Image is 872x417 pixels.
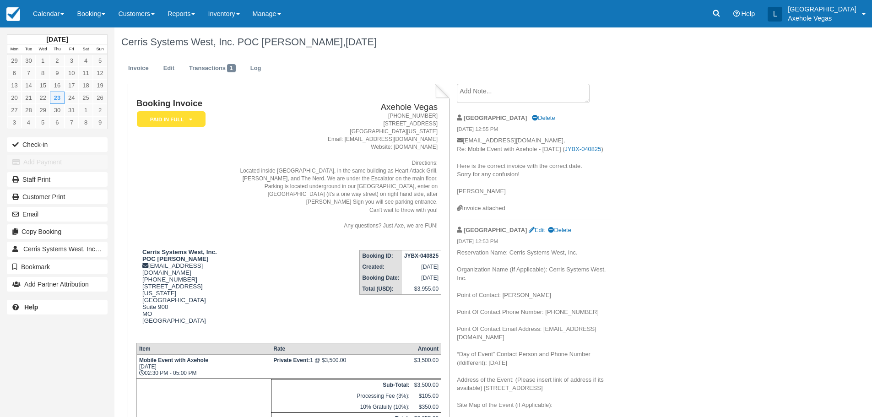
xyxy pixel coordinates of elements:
a: 30 [50,104,64,116]
a: Log [244,60,268,77]
button: Add Partner Attribution [7,277,108,292]
p: [GEOGRAPHIC_DATA] [788,5,856,14]
a: 17 [65,79,79,92]
strong: Private Event [273,357,310,363]
a: 7 [22,67,36,79]
th: Fri [65,44,79,54]
a: Customer Print [7,190,108,204]
a: 24 [65,92,79,104]
th: Created: [360,261,402,272]
b: Help [24,303,38,311]
a: 21 [22,92,36,104]
th: Booking ID: [360,250,402,261]
a: 4 [22,116,36,129]
a: 2 [93,104,107,116]
a: 9 [50,67,64,79]
strong: [GEOGRAPHIC_DATA] [464,114,527,121]
a: 25 [79,92,93,104]
td: [DATE] 02:30 PM - 05:00 PM [136,355,271,379]
a: 3 [65,54,79,67]
strong: [GEOGRAPHIC_DATA] [464,227,527,233]
div: Invoice attached [457,204,611,213]
em: [DATE] 12:55 PM [457,125,611,135]
a: 8 [79,116,93,129]
strong: JYBX-040825 [404,253,439,259]
a: Delete [548,227,571,233]
a: 5 [36,116,50,129]
div: L [768,7,782,22]
th: Amount [412,343,441,355]
a: 8 [36,67,50,79]
button: Bookmark [7,260,108,274]
a: 31 [65,104,79,116]
a: Help [7,300,108,314]
a: 19 [93,79,107,92]
th: Wed [36,44,50,54]
a: 9 [93,116,107,129]
h1: Booking Invoice [136,99,222,108]
a: 26 [93,92,107,104]
a: Edit [529,227,545,233]
th: Tue [22,44,36,54]
td: 1 @ $3,500.00 [271,355,412,379]
a: Edit [157,60,181,77]
td: Processing Fee (3%): [271,390,412,401]
button: Copy Booking [7,224,108,239]
th: Rate [271,343,412,355]
strong: Cerris Systems West, Inc. POC [PERSON_NAME] [142,249,217,262]
a: 23 [50,92,64,104]
button: Check-in [7,137,108,152]
a: 15 [36,79,50,92]
a: 18 [79,79,93,92]
td: [DATE] [402,261,441,272]
a: Paid in Full [136,111,202,128]
th: Mon [7,44,22,54]
strong: Mobile Event with Axehole [139,357,208,363]
a: 12 [93,67,107,79]
th: Sun [93,44,107,54]
td: 10% Gratuity (10%): [271,401,412,413]
button: Email [7,207,108,222]
a: 5 [93,54,107,67]
a: JYBX-040825 [565,146,601,152]
em: [DATE] 12:53 PM [457,238,611,248]
a: 27 [7,104,22,116]
th: Sub-Total: [271,379,412,391]
a: 20 [7,92,22,104]
span: 1 [227,64,236,72]
strong: [DATE] [46,36,68,43]
a: 29 [7,54,22,67]
p: [EMAIL_ADDRESS][DOMAIN_NAME], Re: Mobile Event with Axehole - [DATE] ( ) Here is the correct invo... [457,136,611,204]
th: Item [136,343,271,355]
td: [DATE] [402,272,441,283]
a: 6 [7,67,22,79]
th: Total (USD): [360,283,402,295]
span: Help [742,10,755,17]
a: 28 [22,104,36,116]
a: 4 [79,54,93,67]
a: 14 [22,79,36,92]
a: 1 [79,104,93,116]
a: 22 [36,92,50,104]
a: 6 [50,116,64,129]
p: Axehole Vegas [788,14,856,23]
td: $3,955.00 [402,283,441,295]
span: [DATE] [346,36,377,48]
button: Add Payment [7,155,108,169]
a: Cerris Systems West, Inc. POC [PERSON_NAME] [7,242,108,256]
a: 1 [36,54,50,67]
em: Paid in Full [137,111,206,127]
h2: Axehole Vegas [226,103,438,112]
th: Booking Date: [360,272,402,283]
address: [PHONE_NUMBER] [STREET_ADDRESS] [GEOGRAPHIC_DATA][US_STATE] Email: [EMAIL_ADDRESS][DOMAIN_NAME] W... [226,112,438,230]
th: Thu [50,44,64,54]
a: 16 [50,79,64,92]
span: Cerris Systems West, Inc. POC [PERSON_NAME] [23,245,167,253]
td: $105.00 [412,390,441,401]
a: Transactions1 [182,60,243,77]
a: 7 [65,116,79,129]
a: 29 [36,104,50,116]
a: 30 [22,54,36,67]
div: [EMAIL_ADDRESS][DOMAIN_NAME] [PHONE_NUMBER] [STREET_ADDRESS] [US_STATE][GEOGRAPHIC_DATA] Suite 90... [136,249,222,336]
img: checkfront-main-nav-mini-logo.png [6,7,20,21]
